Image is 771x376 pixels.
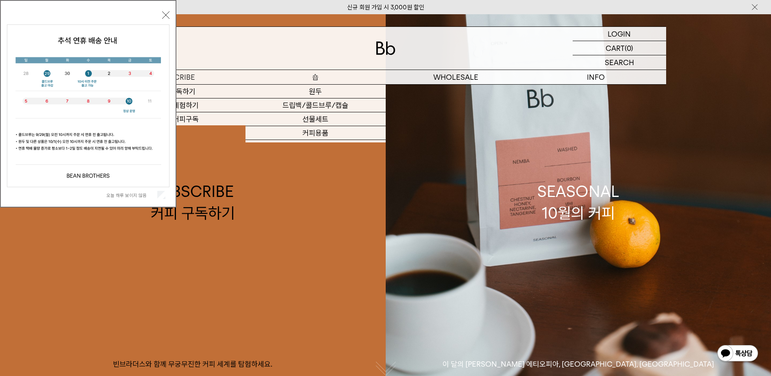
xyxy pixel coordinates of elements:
p: SEARCH [605,55,634,70]
a: 원두 [245,85,386,98]
a: 커피용품 [245,126,386,140]
p: INFO [526,70,666,84]
p: LOGIN [608,27,631,41]
p: (0) [625,41,633,55]
p: WHOLESALE [386,70,526,84]
div: SUBSCRIBE 커피 구독하기 [151,181,235,224]
a: 신규 회원 가입 시 3,000원 할인 [347,4,424,11]
div: SEASONAL 10월의 커피 [537,181,619,224]
a: 숍 [245,70,386,84]
a: 선물세트 [245,112,386,126]
img: 카카오톡 채널 1:1 채팅 버튼 [717,344,759,364]
a: CART (0) [573,41,666,55]
img: 5e4d662c6b1424087153c0055ceb1a13_140731.jpg [7,25,169,187]
a: 프로그램 [245,140,386,154]
p: CART [606,41,625,55]
button: 닫기 [162,11,169,19]
a: 드립백/콜드브루/캡슐 [245,98,386,112]
a: LOGIN [573,27,666,41]
img: 로고 [376,42,395,55]
label: 오늘 하루 보이지 않음 [106,192,156,198]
